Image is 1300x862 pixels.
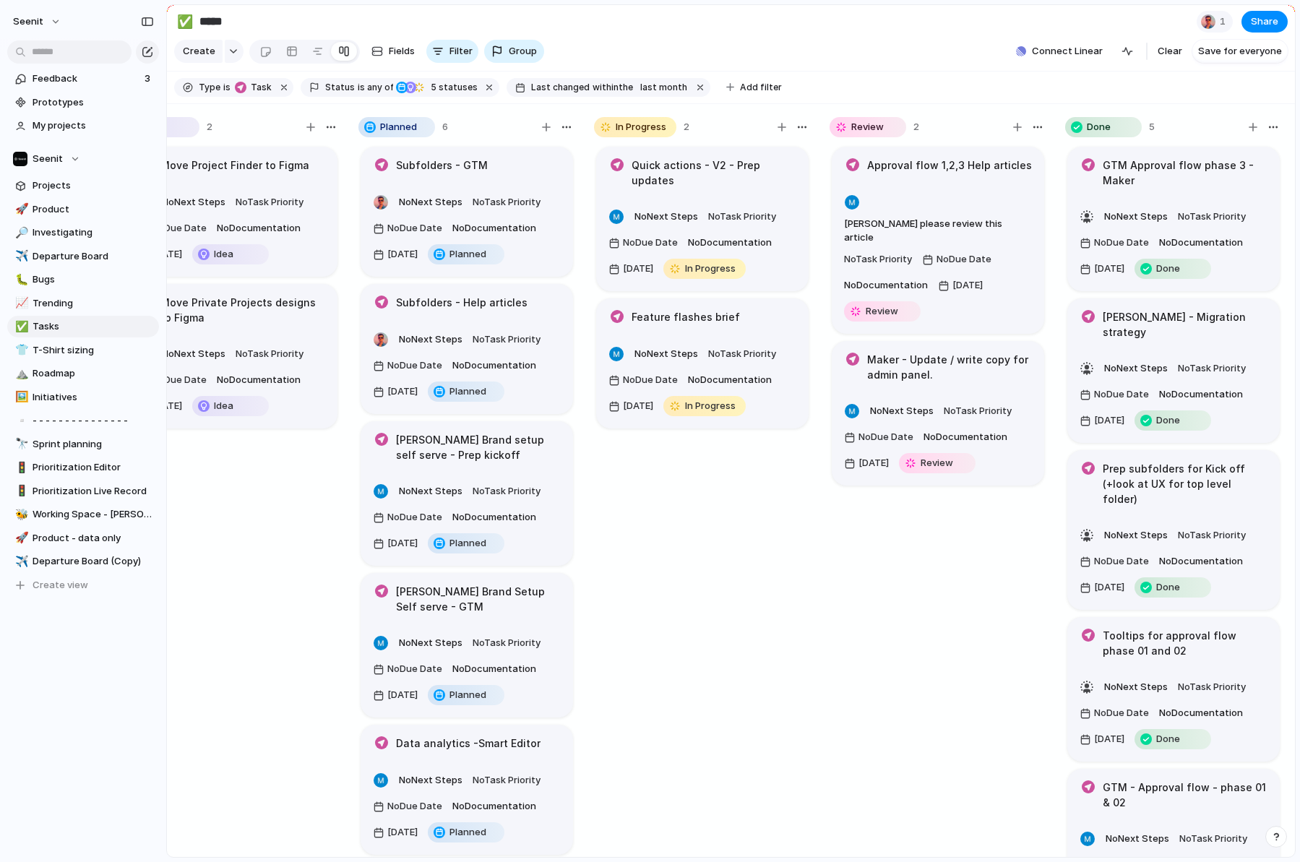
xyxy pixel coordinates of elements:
span: No Next Steps [634,210,698,224]
span: Filter [449,44,473,59]
div: 🖼️Initiatives [7,387,159,408]
span: is [358,81,365,94]
h1: GTM Approval flow phase 3 - Maker [1103,158,1267,188]
button: 🔭 [13,437,27,452]
button: NoTask Priority [469,328,544,351]
button: Clear [1152,40,1188,63]
span: Sprint planning [33,437,154,452]
button: Done [1131,728,1215,751]
a: 🚀Product - data only [7,527,159,549]
button: NoTask Priority [469,632,544,655]
button: Review [840,300,924,323]
button: NoTask Priority [469,480,544,503]
h1: Move Project Finder to Figma [160,158,309,173]
a: ✅Tasks [7,316,159,337]
div: ✅ [15,319,25,335]
span: [DATE] [387,384,418,399]
span: [DATE] [1094,732,1124,746]
div: Tooltips for approval flow phase 01 and 02NoNext StepsNoTask PriorityNoDue DateNoDocumentation[DA... [1067,617,1280,762]
span: Idea [214,399,233,413]
div: GTM Approval flow phase 3 - MakerNoNext StepsNoTask PriorityNoDue DateNoDocumentation[DATE]Done [1067,147,1280,291]
div: ✈️Departure Board [7,246,159,267]
span: No Task Priority [708,348,776,359]
button: 🐝 [13,507,27,522]
span: [DATE] [387,536,418,551]
h1: Data analytics -Smart Editor [396,736,541,751]
div: ▫️ [15,413,25,429]
span: [DATE] [1094,413,1124,428]
button: NoTask Priority [232,342,307,366]
a: ✈️Departure Board (Copy) [7,551,159,572]
span: Review [921,456,953,470]
span: No Due Date [858,430,913,444]
div: Move Private Projects designs to FigmaNoNext StepsNoTask PriorityNoDue DateNoDocumentation[DATE]Idea [125,284,337,428]
div: Prep subfolders for Kick off (+look at UX for top level folder)NoNext StepsNoTask PriorityNoDue D... [1067,450,1280,610]
span: No Documentation [452,358,536,373]
span: No Due Date [152,373,207,387]
button: isany of [355,79,396,95]
span: No Documentation [1159,236,1243,250]
span: any of [365,81,393,94]
span: No Next Steps [634,347,698,361]
span: Create view [33,578,88,592]
span: No Task Priority [473,485,541,496]
div: ✈️ [15,553,25,570]
span: Task [246,81,272,94]
span: Planned [449,247,486,262]
a: 📈Trending [7,293,159,314]
span: No Due Date [623,373,678,387]
a: 🚦Prioritization Live Record [7,480,159,502]
button: [DATE] [605,395,657,418]
span: Initiatives [33,390,154,405]
span: Save for everyone [1198,44,1282,59]
button: Create view [7,574,159,596]
a: ▫️- - - - - - - - - - - - - - - [7,410,159,431]
button: NoDue Date [1076,702,1153,725]
a: Prototypes [7,92,159,113]
span: No Due Date [387,662,442,676]
span: within the [593,81,633,94]
button: NoTask Priority [840,248,916,271]
a: 🚀Product [7,199,159,220]
span: Clear [1158,44,1182,59]
span: No Due Date [1094,387,1149,402]
button: NoDue Date [1076,383,1153,406]
span: No Documentation [1159,706,1243,720]
h1: Maker - Update / write copy for admin panel. [867,352,1032,382]
button: [DATE] [369,243,421,266]
span: No Task Priority [236,196,304,207]
button: NoTask Priority [469,769,544,792]
button: [DATE] [1076,576,1128,599]
button: Planned [424,684,508,707]
span: No Task Priority [1178,210,1246,222]
span: No Documentation [688,236,772,250]
span: Feedback [33,72,140,86]
span: Done [1156,262,1180,276]
button: ⛰️ [13,366,27,381]
div: 🔭 [15,436,25,452]
span: In Progress [685,399,736,413]
h1: [PERSON_NAME] Brand Setup Self serve - GTM [396,584,561,614]
button: [DATE] [369,380,421,403]
h1: Feature flashes brief [632,309,740,325]
h1: Tooltips for approval flow phase 01 and 02 [1103,628,1267,658]
span: No Due Date [387,221,442,236]
span: No Next Steps [399,195,462,210]
span: No Task Priority [708,210,776,222]
div: 🚦 [15,483,25,499]
span: No Next Steps [870,404,934,418]
button: withinthe [590,79,636,95]
button: NoDue Date [134,217,210,240]
span: No Task Priority [236,348,304,359]
button: 👕 [13,343,27,358]
button: NoTask Priority [1174,524,1249,547]
span: Idea [214,247,233,262]
span: No Documentation [452,221,536,236]
span: No Next Steps [399,773,462,788]
div: 🔭Sprint planning [7,434,159,455]
button: NoTask Priority [232,191,307,214]
button: 🖼️ [13,390,27,405]
span: Seenit [33,152,63,166]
